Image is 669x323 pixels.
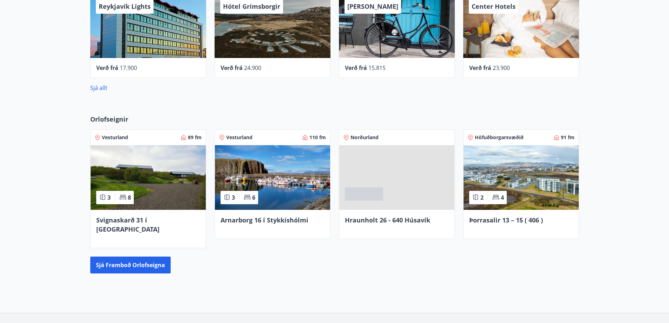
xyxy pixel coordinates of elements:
a: Sjá allt [90,84,107,92]
span: 89 fm [188,134,202,141]
span: 3 [232,194,235,201]
span: Orlofseignir [90,115,128,124]
span: Hraunholt 26 - 640 Húsavík [345,216,430,224]
img: Paella dish [215,145,330,210]
span: Vesturland [226,134,252,141]
span: 6 [252,194,255,201]
span: 110 fm [309,134,326,141]
span: Center Hotels [472,2,516,11]
img: Paella dish [464,145,579,210]
span: 15.815 [368,64,386,72]
span: Verð frá [345,64,367,72]
span: Verð frá [469,64,491,72]
span: 2 [480,194,484,201]
span: Norðurland [350,134,379,141]
span: Svignaskarð 31 í [GEOGRAPHIC_DATA] [96,216,159,233]
span: 3 [107,194,111,201]
span: 91 fm [561,134,575,141]
span: Arnarborg 16 í Stykkishólmi [221,216,308,224]
span: 4 [501,194,504,201]
span: [PERSON_NAME] [347,2,398,11]
span: Vesturland [102,134,128,141]
span: 23.900 [493,64,510,72]
span: Þorrasalir 13 – 15 ( 406 ) [469,216,543,224]
span: Höfuðborgarsvæðið [475,134,524,141]
span: 8 [128,194,131,201]
button: Sjá framboð orlofseigna [90,257,171,273]
span: 17.900 [120,64,137,72]
span: Hótel Grímsborgir [223,2,280,11]
span: 24.900 [244,64,261,72]
span: Verð frá [96,64,118,72]
span: Reykjavík Lights [99,2,151,11]
img: Paella dish [91,145,206,210]
span: Verð frá [221,64,243,72]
